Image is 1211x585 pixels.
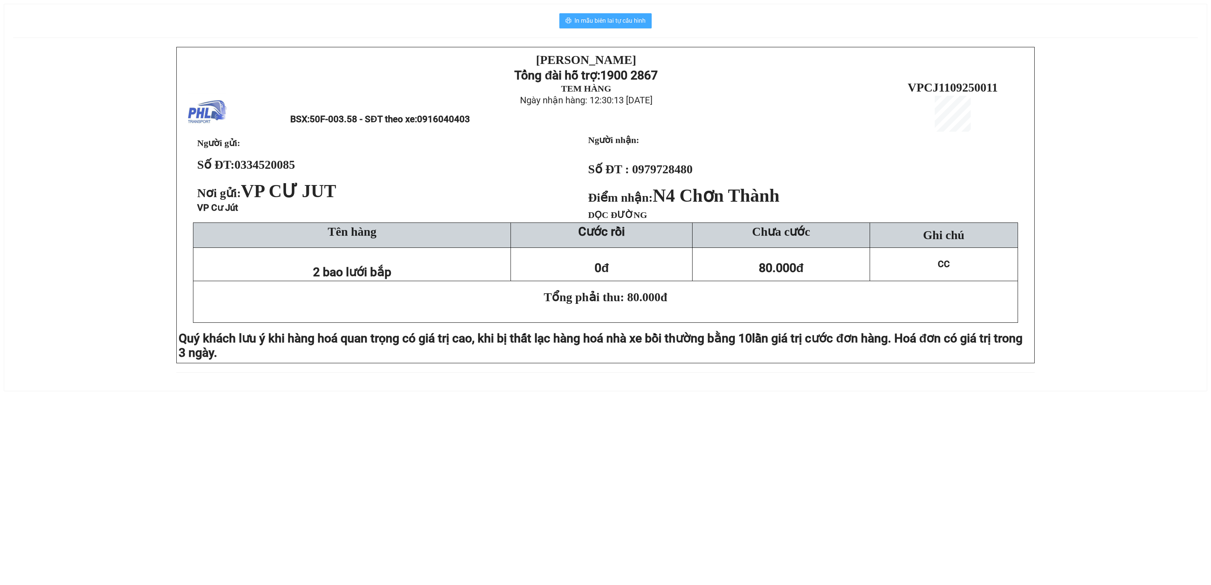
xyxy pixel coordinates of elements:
[536,53,636,67] strong: [PERSON_NAME]
[197,202,238,213] span: VP Cư Jút
[595,261,609,275] span: 0đ
[588,210,647,220] span: DỌC ĐƯỜNG
[632,162,693,176] span: 0979728480
[197,186,339,200] span: Nơi gửi:
[310,114,470,124] span: 50F-003.58 - SĐT theo xe:
[588,191,780,204] strong: Điểm nhận:
[600,68,658,82] strong: 1900 2867
[417,114,470,124] span: 0916040403
[923,228,964,242] span: Ghi chú
[520,95,652,106] span: Ngày nhận hàng: 12:30:13 [DATE]
[290,114,470,124] span: BSX:
[908,81,998,94] span: VPCJ1109250011
[313,265,391,279] span: 2 bao lưới bắp
[188,93,226,132] img: logo
[561,84,611,93] strong: TEM HÀNG
[574,16,646,25] span: In mẫu biên lai tự cấu hình
[752,225,810,238] span: Chưa cước
[938,259,950,269] span: CC
[235,158,295,171] span: 0334520085
[544,290,667,304] span: Tổng phải thu: 80.000đ
[588,135,639,145] strong: Người nhận:
[197,138,240,148] span: Người gửi:
[653,185,780,205] span: N4 Chơn Thành
[241,181,336,201] span: VP CƯ JUT
[759,261,804,275] span: 80.000đ
[328,225,377,238] span: Tên hàng
[514,68,600,82] strong: Tổng đài hỗ trợ:
[559,13,652,28] button: printerIn mẫu biên lai tự cấu hình
[588,162,629,176] strong: Số ĐT :
[179,331,752,345] span: Quý khách lưu ý khi hàng hoá quan trọng có giá trị cao, khi bị thất lạc hàng hoá nhà xe bồi thườn...
[197,158,295,171] strong: Số ĐT:
[565,17,571,25] span: printer
[179,331,1023,360] span: lần giá trị cước đơn hàng. Hoá đơn có giá trị trong 3 ngày.
[578,224,625,239] strong: Cước rồi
